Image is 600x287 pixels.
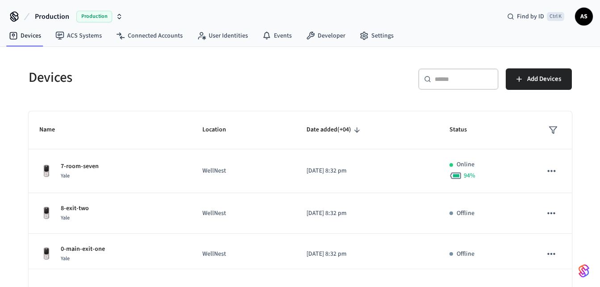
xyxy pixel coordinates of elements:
[202,123,238,137] span: Location
[464,171,475,180] span: 94 %
[35,11,69,22] span: Production
[61,214,70,222] span: Yale
[39,247,54,261] img: Yale Assure Touchscreen Wifi Smart Lock, Satin Nickel, Front
[76,11,112,22] span: Production
[457,209,474,218] p: Offline
[61,204,89,213] p: 8-exit-two
[299,28,352,44] a: Developer
[306,123,363,137] span: Date added(+04)
[202,249,285,259] p: WellNest
[39,123,67,137] span: Name
[449,123,478,137] span: Status
[202,209,285,218] p: WellNest
[29,68,295,87] h5: Devices
[579,264,589,278] img: SeamLogoGradient.69752ec5.svg
[190,28,255,44] a: User Identities
[61,172,70,180] span: Yale
[500,8,571,25] div: Find by IDCtrl K
[306,209,428,218] p: [DATE] 8:32 pm
[48,28,109,44] a: ACS Systems
[61,255,70,262] span: Yale
[306,249,428,259] p: [DATE] 8:32 pm
[2,28,48,44] a: Devices
[352,28,401,44] a: Settings
[109,28,190,44] a: Connected Accounts
[506,68,572,90] button: Add Devices
[61,245,105,254] p: 0-main-exit-one
[547,12,564,21] span: Ctrl K
[39,164,54,178] img: Yale Assure Touchscreen Wifi Smart Lock, Satin Nickel, Front
[255,28,299,44] a: Events
[457,160,474,169] p: Online
[575,8,593,25] button: AS
[39,206,54,220] img: Yale Assure Touchscreen Wifi Smart Lock, Satin Nickel, Front
[457,249,474,259] p: Offline
[527,73,561,85] span: Add Devices
[306,166,428,176] p: [DATE] 8:32 pm
[517,12,544,21] span: Find by ID
[202,166,285,176] p: WellNest
[61,162,99,171] p: 7-room-seven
